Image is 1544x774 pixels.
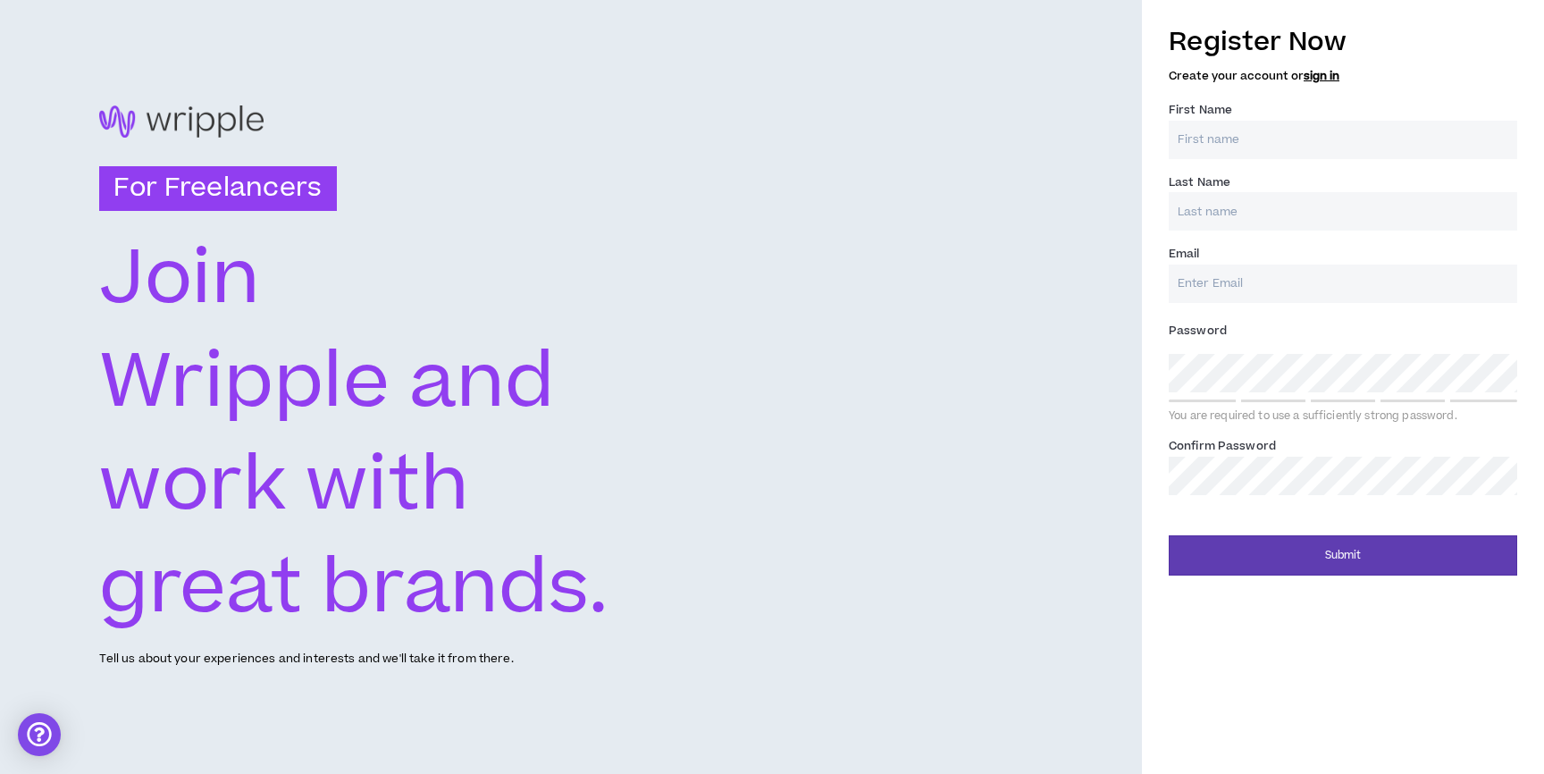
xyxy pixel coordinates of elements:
[99,535,610,643] text: great brands.
[1169,432,1276,460] label: Confirm Password
[1169,192,1517,231] input: Last name
[99,166,336,211] h3: For Freelancers
[1169,168,1230,197] label: Last Name
[1169,121,1517,159] input: First name
[1169,96,1232,124] label: First Name
[1169,240,1200,268] label: Email
[1169,23,1517,61] h3: Register Now
[1169,409,1517,424] div: You are required to use a sufficiently strong password.
[1169,265,1517,303] input: Enter Email
[99,651,513,668] p: Tell us about your experiences and interests and we'll take it from there.
[99,226,260,333] text: Join
[18,713,61,756] div: Open Intercom Messenger
[1304,68,1339,84] a: sign in
[1169,323,1227,339] span: Password
[99,432,470,539] text: work with
[1169,70,1517,82] h5: Create your account or
[1169,535,1517,576] button: Submit
[99,329,554,436] text: Wripple and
